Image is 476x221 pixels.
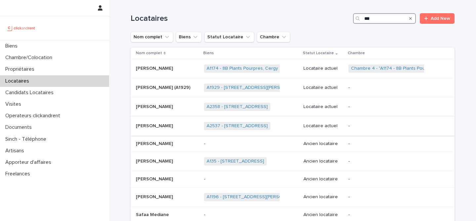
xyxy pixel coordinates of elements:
p: Artisans [3,148,29,154]
p: [PERSON_NAME] [136,103,174,110]
p: Locataire actuel [303,85,343,91]
p: - [348,194,431,200]
button: Biens [176,32,202,42]
p: [PERSON_NAME] [136,175,174,182]
a: Chambre 4 - "A1174 - 8B Plants Pourpres, Cergy 95000" [351,66,469,71]
h1: Locataires [131,14,350,23]
p: Locataire actuel [303,123,343,129]
a: A1174 - 8B Plants Pourpres, Cergy 95000 [207,66,294,71]
p: Ancien locataire [303,141,343,147]
input: Search [353,13,416,24]
p: Ancien locataire [303,194,343,200]
p: Ancien locataire [303,212,343,218]
p: Documents [3,124,37,130]
p: Candidats Locataires [3,90,59,96]
p: Ancien locataire [303,159,343,164]
tr: [PERSON_NAME] (A1929)[PERSON_NAME] (A1929) A1929 - [STREET_ADDRESS][PERSON_NAME] Locataire actuel- [131,78,455,97]
p: Chambre/Colocation [3,55,58,61]
p: - [348,176,431,182]
a: A135 - [STREET_ADDRESS] [207,159,264,164]
p: [PERSON_NAME] [136,157,174,164]
a: A2537 - [STREET_ADDRESS] [207,123,268,129]
p: - [348,159,431,164]
a: Add New [420,13,455,24]
tr: [PERSON_NAME][PERSON_NAME] A2537 - [STREET_ADDRESS] Locataire actuel- [131,116,455,135]
p: Statut Locataire [303,50,334,57]
a: A1196 - [STREET_ADDRESS][PERSON_NAME] [207,194,302,200]
tr: [PERSON_NAME][PERSON_NAME] A135 - [STREET_ADDRESS] Ancien locataire- [131,152,455,171]
p: [PERSON_NAME] (A1929) [136,84,192,91]
p: [PERSON_NAME] [136,140,174,147]
a: A1929 - [STREET_ADDRESS][PERSON_NAME] [207,85,303,91]
tr: [PERSON_NAME][PERSON_NAME] -Ancien locataire- [131,171,455,188]
p: - [348,123,431,129]
p: Biens [203,50,214,57]
p: - [204,141,287,147]
p: - [348,104,431,110]
p: - [348,141,431,147]
span: Add New [431,16,450,21]
tr: [PERSON_NAME][PERSON_NAME] A1196 - [STREET_ADDRESS][PERSON_NAME] Ancien locataire- [131,187,455,206]
p: Freelances [3,171,35,177]
p: Ancien locataire [303,176,343,182]
button: Chambre [257,32,290,42]
p: Sinch - Téléphone [3,136,52,142]
p: Locataire actuel [303,104,343,110]
p: Operateurs clickandrent [3,113,65,119]
p: Chambre [348,50,365,57]
p: [PERSON_NAME] [136,193,174,200]
p: Safaa Mediane [136,211,170,218]
tr: [PERSON_NAME][PERSON_NAME] A2358 - [STREET_ADDRESS] Locataire actuel- [131,97,455,116]
a: A2358 - [STREET_ADDRESS] [207,104,268,110]
p: - [348,212,431,218]
p: - [204,176,287,182]
p: - [204,212,287,218]
p: [PERSON_NAME] [136,122,174,129]
p: Apporteur d'affaires [3,159,57,166]
p: Visites [3,101,26,107]
tr: [PERSON_NAME][PERSON_NAME] A1174 - 8B Plants Pourpres, Cergy 95000 Locataire actuelChambre 4 - "A... [131,59,455,78]
p: [PERSON_NAME] [136,64,174,71]
p: Locataire actuel [303,66,343,71]
p: Locataires [3,78,34,84]
button: Statut Locataire [204,32,254,42]
p: - [348,85,431,91]
img: UCB0brd3T0yccxBKYDjQ [5,21,37,35]
button: Nom complet [131,32,173,42]
p: Biens [3,43,23,49]
tr: [PERSON_NAME][PERSON_NAME] -Ancien locataire- [131,135,455,152]
p: Propriétaires [3,66,40,72]
p: Nom complet [136,50,162,57]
